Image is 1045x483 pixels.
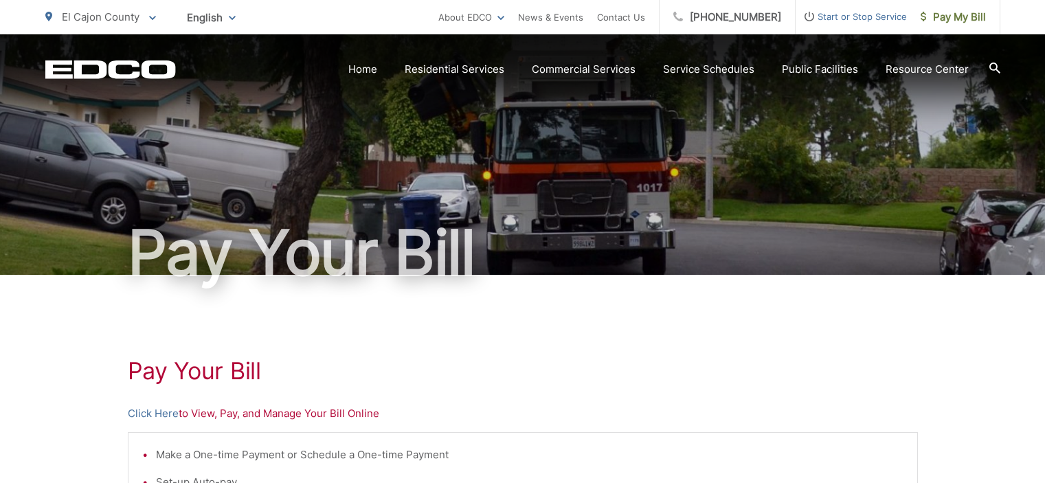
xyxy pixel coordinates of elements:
a: About EDCO [438,9,504,25]
span: El Cajon County [62,10,139,23]
a: Resource Center [886,61,969,78]
span: English [177,5,246,30]
a: Residential Services [405,61,504,78]
a: Contact Us [597,9,645,25]
a: Click Here [128,405,179,422]
p: to View, Pay, and Manage Your Bill Online [128,405,918,422]
a: Home [348,61,377,78]
a: Commercial Services [532,61,636,78]
span: Pay My Bill [921,9,986,25]
a: News & Events [518,9,583,25]
a: Public Facilities [782,61,858,78]
a: EDCD logo. Return to the homepage. [45,60,176,79]
h1: Pay Your Bill [128,357,918,385]
a: Service Schedules [663,61,754,78]
h1: Pay Your Bill [45,218,1000,287]
li: Make a One-time Payment or Schedule a One-time Payment [156,447,903,463]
